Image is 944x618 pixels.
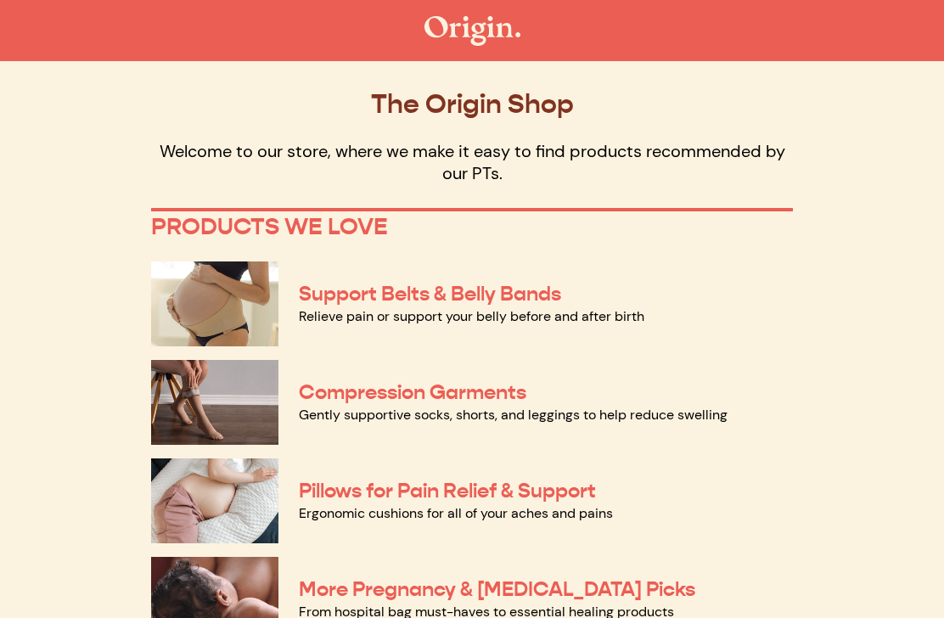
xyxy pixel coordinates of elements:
p: The Origin Shop [151,88,793,120]
img: Pillows for Pain Relief & Support [151,458,278,543]
a: Support Belts & Belly Bands [299,281,561,306]
img: Support Belts & Belly Bands [151,261,278,346]
a: Ergonomic cushions for all of your aches and pains [299,504,613,522]
p: PRODUCTS WE LOVE [151,213,793,241]
p: Welcome to our store, where we make it easy to find products recommended by our PTs. [151,140,793,184]
a: Pillows for Pain Relief & Support [299,478,596,503]
a: Compression Garments [299,379,526,405]
img: Compression Garments [151,360,278,445]
a: Relieve pain or support your belly before and after birth [299,307,644,325]
a: More Pregnancy & [MEDICAL_DATA] Picks [299,576,695,602]
a: Gently supportive socks, shorts, and leggings to help reduce swelling [299,406,728,424]
img: The Origin Shop [424,16,520,46]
